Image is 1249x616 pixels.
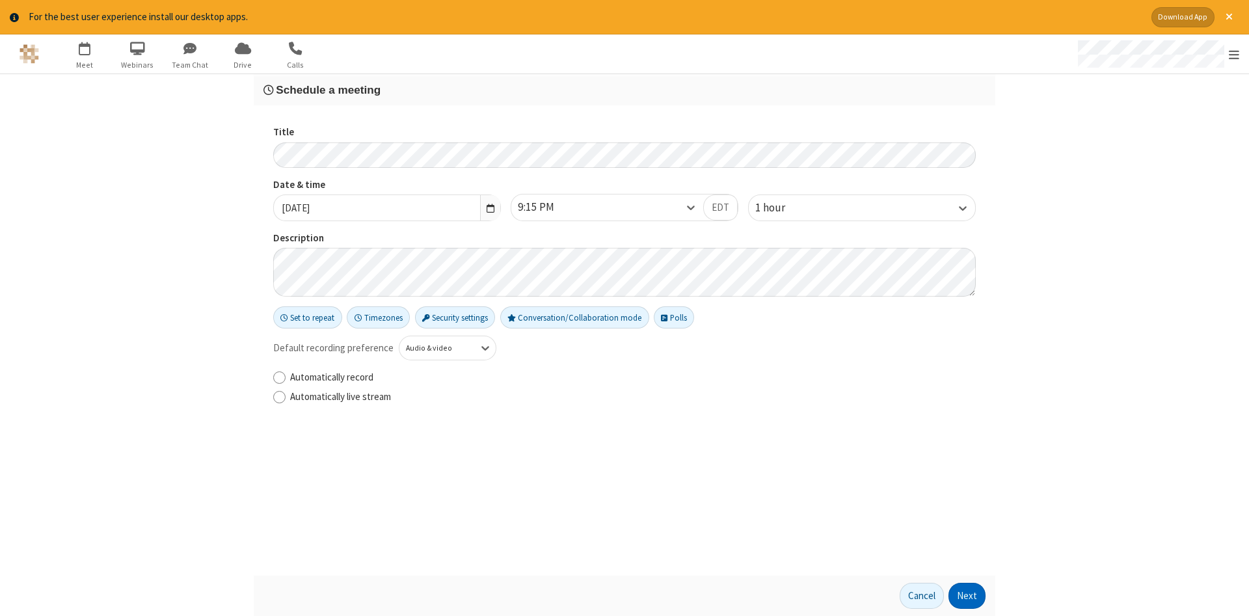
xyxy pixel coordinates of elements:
button: Timezones [347,306,410,328]
span: Drive [219,59,267,71]
button: Cancel [900,583,944,609]
button: Polls [654,306,694,328]
button: Set to repeat [273,306,342,328]
img: QA Selenium DO NOT DELETE OR CHANGE [20,44,39,64]
button: Conversation/Collaboration mode [500,306,649,328]
button: Download App [1151,7,1215,27]
button: EDT [703,194,738,221]
div: Audio & video [406,343,468,355]
button: Security settings [415,306,496,328]
span: Team Chat [166,59,215,71]
button: Logo [5,34,53,74]
span: Schedule a meeting [276,83,381,96]
span: Calls [271,59,320,71]
div: For the best user experience install our desktop apps. [29,10,1142,25]
label: Automatically live stream [290,390,976,405]
span: Default recording preference [273,341,394,356]
label: Description [273,231,976,246]
label: Title [273,125,976,140]
div: 1 hour [755,200,807,217]
div: Open menu [1066,34,1249,74]
button: Next [948,583,986,609]
div: 9:15 PM [518,199,576,216]
span: Webinars [113,59,162,71]
label: Automatically record [290,370,976,385]
span: Meet [60,59,109,71]
button: Close alert [1219,7,1239,27]
label: Date & time [273,178,501,193]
